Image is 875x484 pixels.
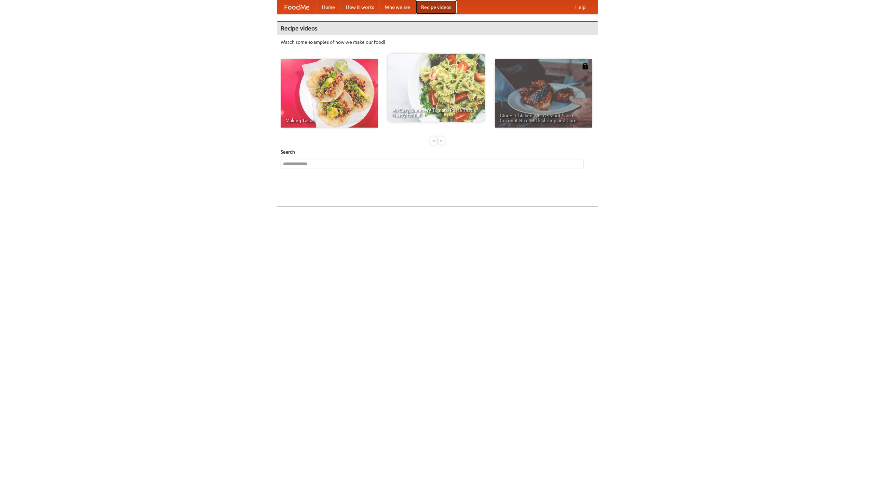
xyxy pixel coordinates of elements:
div: » [439,136,445,145]
a: How it works [340,0,379,14]
a: FoodMe [277,0,317,14]
a: Who we are [379,0,416,14]
a: Recipe videos [416,0,457,14]
span: Making Tacos [285,118,373,123]
h5: Search [281,148,594,155]
span: An Easy, Summery Tomato Pasta That's Ready for Fall [392,108,480,117]
h4: Recipe videos [277,22,598,35]
a: An Easy, Summery Tomato Pasta That's Ready for Fall [388,54,485,122]
div: « [430,136,436,145]
a: Making Tacos [281,59,378,128]
a: Help [570,0,591,14]
p: Watch some examples of how we make our food! [281,39,594,45]
a: Home [317,0,340,14]
img: 483408.png [582,63,589,69]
